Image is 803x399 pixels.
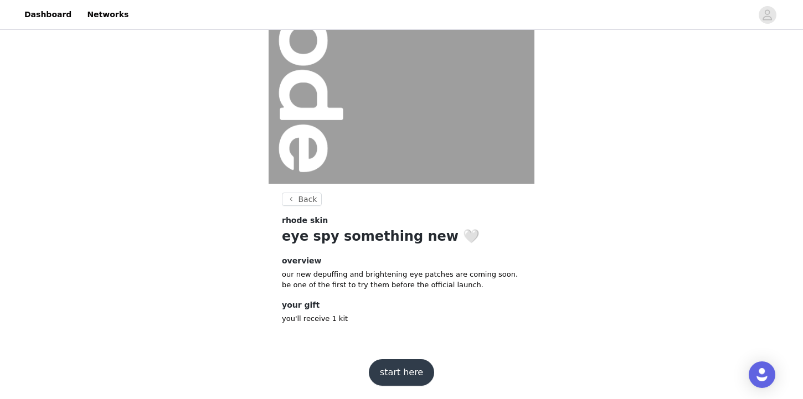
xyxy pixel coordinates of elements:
button: Back [282,193,322,206]
div: Open Intercom Messenger [749,361,775,388]
span: rhode skin [282,215,328,226]
p: you'll receive 1 kit [282,313,521,324]
a: Networks [80,2,135,27]
h4: your gift [282,299,521,311]
button: start here [369,359,434,386]
a: Dashboard [18,2,78,27]
h1: eye spy something new 🤍 [282,226,521,246]
div: avatar [762,6,773,24]
h4: overview [282,255,521,267]
p: our new depuffing and brightening eye patches are coming soon. be one of the first to try them be... [282,269,521,291]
